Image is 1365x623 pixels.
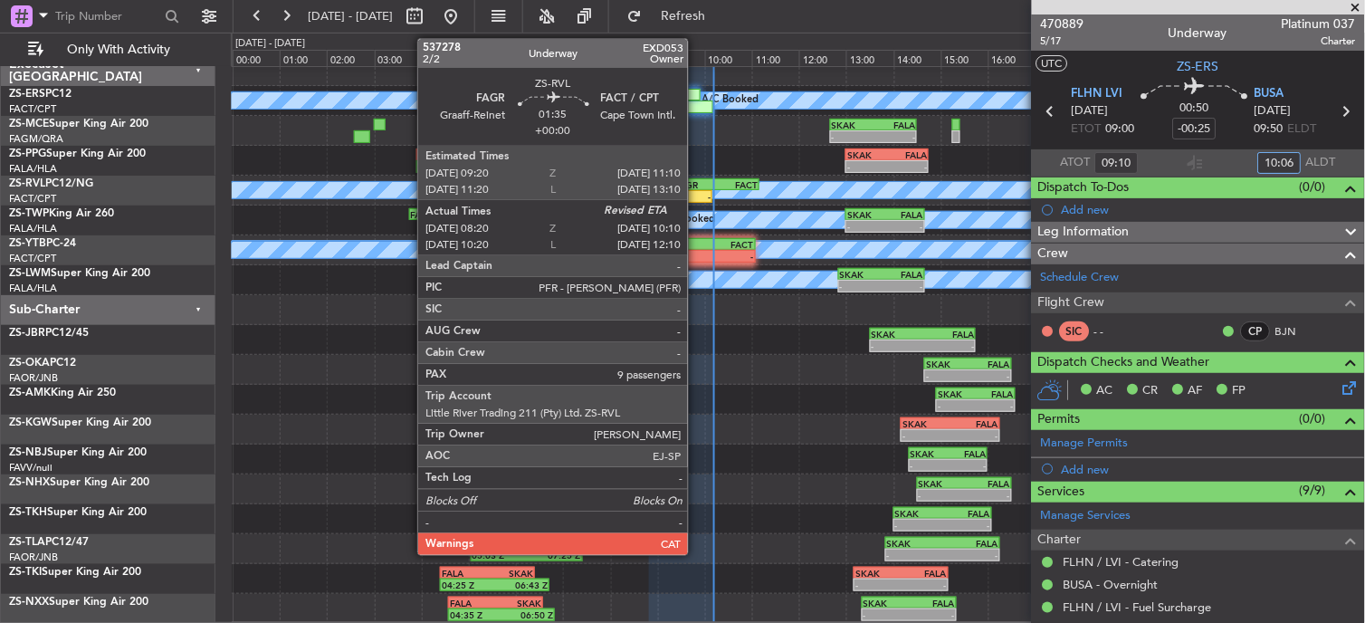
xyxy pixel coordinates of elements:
[9,537,89,548] a: ZS-TLAPC12/47
[9,268,51,279] span: ZS-LWM
[909,598,954,609] div: FALA
[9,551,58,564] a: FAOR/JNB
[669,191,711,202] div: -
[949,448,987,459] div: FALA
[702,87,759,114] div: A/C Booked
[847,161,887,172] div: -
[458,508,506,519] div: FALA
[530,490,585,501] div: 07:30 Z
[1038,482,1085,503] span: Services
[511,478,557,489] div: SKAK
[9,358,50,369] span: ZS-OKA
[9,447,47,458] span: ZS-NBJ
[1038,292,1105,313] span: Flight Crew
[911,448,949,459] div: SKAK
[442,568,487,579] div: FALA
[919,478,964,489] div: SKAK
[470,520,525,531] div: 05:00 Z
[911,460,949,471] div: -
[873,131,915,142] div: -
[922,340,974,351] div: -
[527,550,581,561] div: 07:25 Z
[1064,554,1179,570] a: FLHN / LVI - Catering
[1038,222,1130,243] span: Leg Information
[847,209,885,220] div: SKAK
[1258,152,1302,174] input: --:--
[919,490,964,501] div: -
[1282,34,1356,49] span: Charter
[472,550,527,561] div: 05:03 Z
[496,598,541,609] div: SKAK
[1180,100,1209,118] span: 00:50
[411,209,453,220] div: FALA
[466,538,521,549] div: FALA
[510,329,561,340] div: SKAK
[9,507,147,518] a: ZS-TKHSuper King Air 200
[902,568,947,579] div: FALA
[968,370,1009,381] div: -
[418,149,463,160] div: FALA
[1300,481,1326,500] span: (9/9)
[976,400,1014,411] div: -
[1233,382,1246,400] span: FP
[466,478,511,489] div: FALA
[516,50,563,66] div: 06:00
[9,192,56,206] a: FACT/CPT
[490,448,531,459] div: FALA
[658,50,705,66] div: 09:00
[9,597,49,608] span: ZS-NXX
[469,50,516,66] div: 05:00
[938,388,976,399] div: SKAK
[988,50,1036,66] div: 16:00
[9,119,49,129] span: ZS-MCE
[488,131,537,142] div: 06:30 Z
[1094,323,1135,340] div: - -
[442,580,494,590] div: 04:25 Z
[1060,321,1090,341] div: SIC
[9,268,150,279] a: ZS-LWMSuper King Air 200
[941,50,988,66] div: 15:00
[9,89,72,100] a: ZS-ERSPC12
[467,221,514,232] div: 06:00 Z
[9,328,89,339] a: ZS-JBRPC12/45
[521,538,577,549] div: SKAK
[885,209,923,220] div: FALA
[938,400,976,411] div: -
[533,370,584,381] div: 07:29 Z
[799,50,846,66] div: 12:00
[651,239,702,250] div: FAPN
[458,329,510,340] div: FALA
[9,149,46,159] span: ZS-PPG
[1038,244,1069,264] span: Crew
[9,567,141,578] a: ZS-TKISuper King Air 200
[949,460,987,471] div: -
[20,35,196,64] button: Only With Activity
[1062,462,1356,477] div: Add new
[426,269,478,280] div: FALA
[428,281,485,292] div: 04:07 Z
[651,251,702,262] div: -
[420,221,467,232] div: 03:57 Z
[1041,14,1084,34] span: 470889
[887,161,927,172] div: -
[902,430,950,441] div: -
[9,388,116,398] a: ZS-AMKKing Air 250
[9,119,148,129] a: ZS-MCESuper King Air 200
[895,508,943,519] div: SKAK
[422,50,469,66] div: 04:00
[645,10,721,23] span: Refresh
[434,120,480,130] div: FALA
[9,178,93,189] a: ZS-RVLPC12/NG
[926,370,968,381] div: -
[9,222,57,235] a: FALA/HLA
[531,448,573,459] div: SKAK
[480,120,525,130] div: SKAK
[1106,120,1135,139] span: 09:00
[716,179,758,190] div: FACT
[1255,120,1284,139] span: 09:50
[482,370,533,381] div: 05:16 Z
[488,568,533,579] div: SKAK
[501,609,553,620] div: 06:50 Z
[484,281,541,292] div: 06:35 Z
[450,609,501,620] div: 04:35 Z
